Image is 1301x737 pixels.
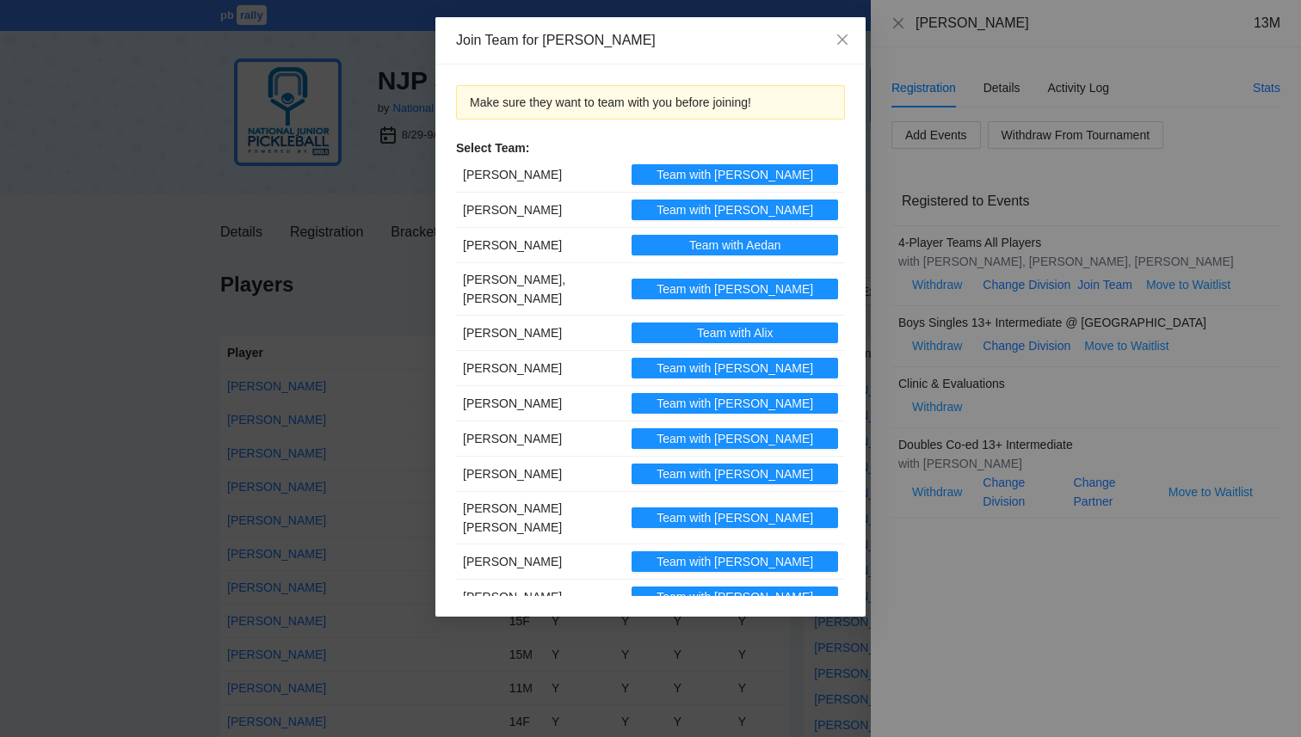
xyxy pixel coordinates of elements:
span: Team with [PERSON_NAME] [657,359,813,378]
span: Team with [PERSON_NAME] [657,508,813,527]
span: Team with [PERSON_NAME] [657,552,813,571]
td: [PERSON_NAME] [PERSON_NAME] [456,492,625,544]
td: [PERSON_NAME] [456,580,625,615]
td: [PERSON_NAME] [456,421,625,457]
span: Team with [PERSON_NAME] [657,464,813,483]
button: Team with [PERSON_NAME] [632,464,838,484]
button: Team with [PERSON_NAME] [632,551,838,572]
div: Make sure they want to team with you before joining! [470,93,831,112]
td: [PERSON_NAME] [456,386,625,421]
button: Team with Aedan [632,235,838,255]
td: [PERSON_NAME] [456,228,625,263]
span: Team with [PERSON_NAME] [657,200,813,219]
button: Team with [PERSON_NAME] [632,587,838,607]
span: Team with [PERSON_NAME] [657,394,813,413]
td: [PERSON_NAME] [456,351,625,386]
td: [PERSON_NAME] [456,316,625,351]
button: Team with [PERSON_NAME] [632,507,838,528]
td: [PERSON_NAME], [PERSON_NAME] [456,263,625,316]
td: [PERSON_NAME] [456,157,625,193]
span: Team with Aedan [689,236,781,255]
span: close [835,33,849,46]
td: [PERSON_NAME] [456,193,625,228]
button: Team with Alix [632,322,838,343]
span: Team with [PERSON_NAME] [657,587,813,606]
span: Team with [PERSON_NAME] [657,429,813,448]
td: [PERSON_NAME] [456,544,625,580]
button: Team with [PERSON_NAME] [632,393,838,414]
button: Team with [PERSON_NAME] [632,279,838,299]
td: [PERSON_NAME] [456,457,625,492]
div: Join Team for [PERSON_NAME] [456,31,845,50]
span: Team with [PERSON_NAME] [657,165,813,184]
button: Team with [PERSON_NAME] [632,428,838,449]
div: Select Team: [456,138,845,157]
span: Team with [PERSON_NAME] [657,279,813,298]
button: Team with [PERSON_NAME] [632,164,838,185]
span: Team with Alix [697,323,774,342]
button: Team with [PERSON_NAME] [632,200,838,220]
button: Team with [PERSON_NAME] [632,358,838,378]
button: Close [819,17,866,64]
